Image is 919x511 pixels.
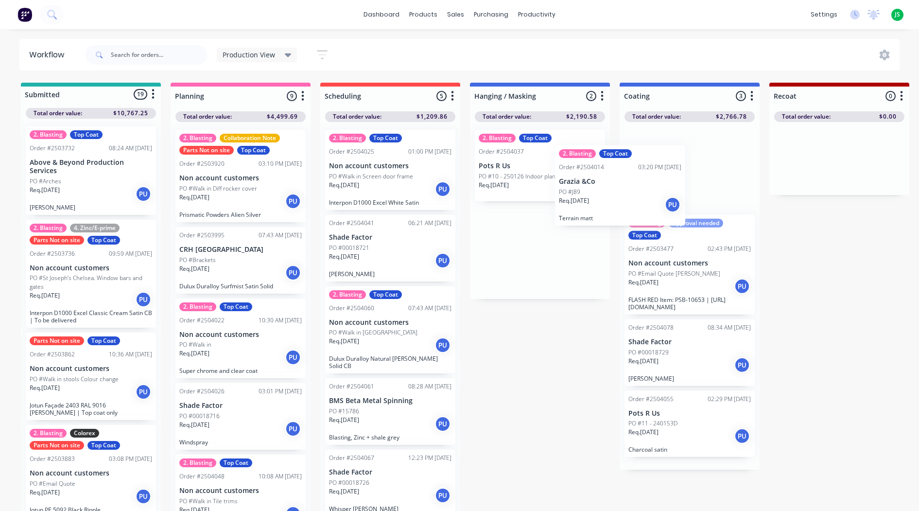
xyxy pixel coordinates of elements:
[885,91,896,101] span: 0
[404,7,442,22] div: products
[586,91,596,101] span: 2
[29,49,69,61] div: Workflow
[325,91,420,101] input: Enter column name…
[223,50,275,60] span: Production View
[513,7,560,22] div: productivity
[774,91,869,101] input: Enter column name…
[175,91,271,101] input: Enter column name…
[416,112,448,121] span: $1,209.86
[806,7,842,22] div: settings
[436,91,447,101] span: 5
[23,89,60,100] div: Submitted
[736,91,746,101] span: 3
[442,7,469,22] div: sales
[716,112,747,121] span: $2,766.78
[111,45,207,65] input: Search for orders...
[34,109,82,118] span: Total order value:
[267,112,298,121] span: $4,499.69
[566,112,597,121] span: $2,190.58
[287,91,297,101] span: 9
[895,10,900,19] span: JS
[879,112,897,121] span: $0.00
[483,112,531,121] span: Total order value:
[134,89,147,99] span: 19
[469,7,513,22] div: purchasing
[333,112,381,121] span: Total order value:
[632,112,681,121] span: Total order value:
[624,91,720,101] input: Enter column name…
[17,7,32,22] img: Factory
[782,112,831,121] span: Total order value:
[113,109,148,118] span: $10,767.25
[183,112,232,121] span: Total order value:
[359,7,404,22] a: dashboard
[474,91,570,101] input: Enter column name…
